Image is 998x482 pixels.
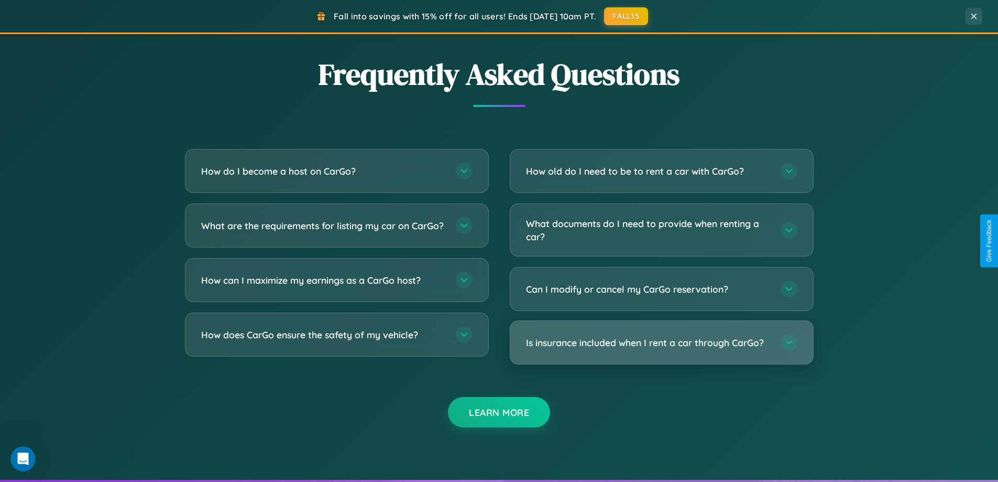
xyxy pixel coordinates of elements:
[185,54,814,94] h2: Frequently Asked Questions
[985,220,993,262] div: Give Feedback
[201,165,445,178] h3: How do I become a host on CarGo?
[526,336,770,349] h3: Is insurance included when I rent a car through CarGo?
[201,219,445,232] h3: What are the requirements for listing my car on CarGo?
[526,283,770,296] h3: Can I modify or cancel my CarGo reservation?
[526,165,770,178] h3: How old do I need to be to rent a car with CarGo?
[604,7,648,25] button: FALL15
[526,217,770,243] h3: What documents do I need to provide when renting a car?
[201,274,445,287] h3: How can I maximize my earnings as a CarGo host?
[10,446,36,472] iframe: Intercom live chat
[201,328,445,341] h3: How does CarGo ensure the safety of my vehicle?
[334,11,596,22] span: Fall into savings with 15% off for all users! Ends [DATE] 10am PT.
[448,397,550,427] button: Learn More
